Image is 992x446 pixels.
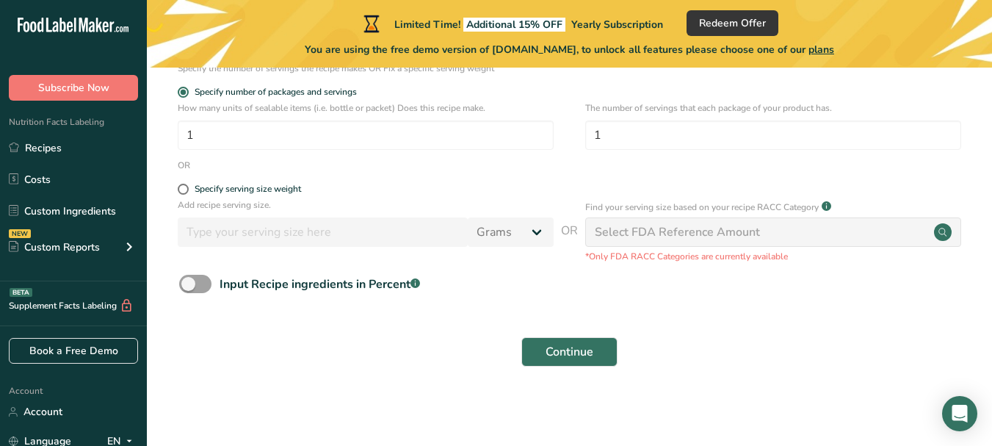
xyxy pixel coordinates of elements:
input: Type your serving size here [178,217,468,247]
div: Open Intercom Messenger [942,396,977,431]
div: Custom Reports [9,240,100,255]
span: OR [561,222,578,263]
p: Add recipe serving size. [178,198,554,212]
div: Specify serving size weight [195,184,301,195]
span: plans [808,43,834,57]
span: Additional 15% OFF [463,18,565,32]
p: *Only FDA RACC Categories are currently available [585,250,961,263]
div: Select FDA Reference Amount [595,223,760,241]
div: Limited Time! [361,15,663,32]
button: Continue [521,337,618,367]
p: How many units of sealable items (i.e. bottle or packet) Does this recipe make. [178,101,554,115]
span: Continue [546,343,593,361]
div: Input Recipe ingredients in Percent [220,276,420,293]
span: Yearly Subscription [571,18,663,32]
div: BETA [10,288,32,297]
div: Specify the number of servings the recipe makes OR Fix a specific serving weight [178,62,554,75]
button: Redeem Offer [687,10,778,36]
span: You are using the free demo version of [DOMAIN_NAME], to unlock all features please choose one of... [305,42,834,57]
span: Redeem Offer [699,15,766,31]
div: OR [178,159,190,172]
a: Book a Free Demo [9,338,138,364]
p: Find your serving size based on your recipe RACC Category [585,201,819,214]
p: The number of servings that each package of your product has. [585,101,961,115]
span: Specify number of packages and servings [189,87,357,98]
button: Subscribe Now [9,75,138,101]
div: NEW [9,229,31,238]
span: Subscribe Now [38,80,109,96]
